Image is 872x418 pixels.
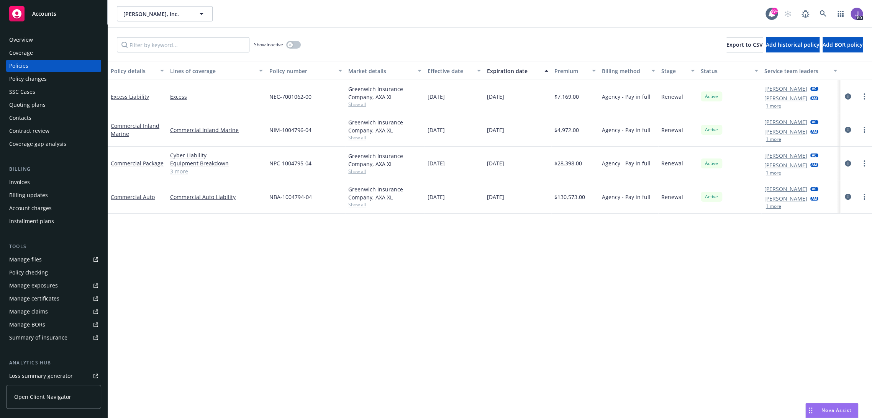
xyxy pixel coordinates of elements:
a: Commercial Auto [111,193,155,201]
span: Active [704,126,719,133]
span: [DATE] [428,193,445,201]
input: Filter by keyword... [117,37,249,52]
span: Show inactive [254,41,283,48]
div: Installment plans [9,215,54,227]
div: Policy number [269,67,334,75]
a: Commercial Auto Liability [170,193,263,201]
div: 99+ [771,8,778,15]
div: Service team leaders [764,67,829,75]
a: circleInformation [843,159,852,168]
a: [PERSON_NAME] [764,118,807,126]
div: Contacts [9,112,31,124]
a: SSC Cases [6,86,101,98]
a: Manage BORs [6,318,101,331]
a: Report a Bug [798,6,813,21]
a: [PERSON_NAME] [764,161,807,169]
a: Summary of insurance [6,331,101,344]
a: circleInformation [843,125,852,134]
div: Summary of insurance [9,331,67,344]
button: Lines of coverage [167,62,266,80]
div: Greenwich Insurance Company, AXA XL [348,152,421,168]
button: Status [698,62,761,80]
span: Open Client Navigator [14,393,71,401]
div: Tools [6,243,101,250]
div: Manage exposures [9,279,58,292]
a: Search [815,6,831,21]
span: $130,573.00 [554,193,585,201]
div: Market details [348,67,413,75]
button: 1 more [766,204,781,209]
span: Export to CSV [726,41,763,48]
span: Add BOR policy [823,41,863,48]
img: photo [851,8,863,20]
button: Service team leaders [761,62,841,80]
button: Expiration date [484,62,551,80]
a: more [860,159,869,168]
div: Coverage gap analysis [9,138,66,150]
div: Lines of coverage [170,67,254,75]
span: Renewal [661,93,683,101]
span: Accounts [32,11,56,17]
span: [DATE] [487,159,504,167]
span: Active [704,160,719,167]
button: 1 more [766,104,781,108]
a: Coverage [6,47,101,59]
span: Show all [348,168,421,175]
a: Excess Liability [111,93,149,100]
span: [DATE] [487,193,504,201]
div: Analytics hub [6,359,101,367]
a: more [860,92,869,101]
a: Manage files [6,253,101,266]
button: Billing method [599,62,658,80]
span: [DATE] [428,126,445,134]
span: Renewal [661,193,683,201]
a: more [860,125,869,134]
a: Billing updates [6,189,101,201]
span: Renewal [661,159,683,167]
a: Invoices [6,176,101,188]
div: Invoices [9,176,30,188]
a: circleInformation [843,92,852,101]
button: Stage [658,62,698,80]
div: Billing method [602,67,647,75]
a: Policy checking [6,266,101,279]
a: Commercial Inland Marine [111,122,159,137]
a: Quoting plans [6,99,101,111]
div: Greenwich Insurance Company, AXA XL [348,185,421,201]
a: Cyber Liability [170,151,263,159]
button: Export to CSV [726,37,763,52]
a: Policies [6,60,101,72]
div: Account charges [9,202,52,214]
a: Manage certificates [6,292,101,305]
div: Overview [9,34,33,46]
span: Show all [348,134,421,141]
a: Manage claims [6,305,101,318]
span: Nova Assist [821,407,852,413]
a: 3 more [170,167,263,175]
a: Contacts [6,112,101,124]
div: Billing [6,165,101,173]
a: Accounts [6,3,101,24]
div: Loss summary generator [9,370,73,382]
span: [PERSON_NAME], Inc. [123,10,190,18]
span: Agency - Pay in full [602,126,651,134]
span: Manage exposures [6,279,101,292]
div: Manage claims [9,305,48,318]
span: Show all [348,201,421,208]
button: Effective date [425,62,484,80]
button: Policy details [108,62,167,80]
a: Equipment Breakdown [170,159,263,167]
a: more [860,192,869,201]
span: $7,169.00 [554,93,579,101]
div: Policy changes [9,73,47,85]
div: Expiration date [487,67,540,75]
button: [PERSON_NAME], Inc. [117,6,213,21]
div: Quoting plans [9,99,46,111]
div: Contract review [9,125,49,137]
div: Drag to move [806,403,815,418]
span: NPC-1004795-04 [269,159,311,167]
span: [DATE] [487,126,504,134]
a: Loss summary generator [6,370,101,382]
div: Greenwich Insurance Company, AXA XL [348,118,421,134]
span: Agency - Pay in full [602,93,651,101]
